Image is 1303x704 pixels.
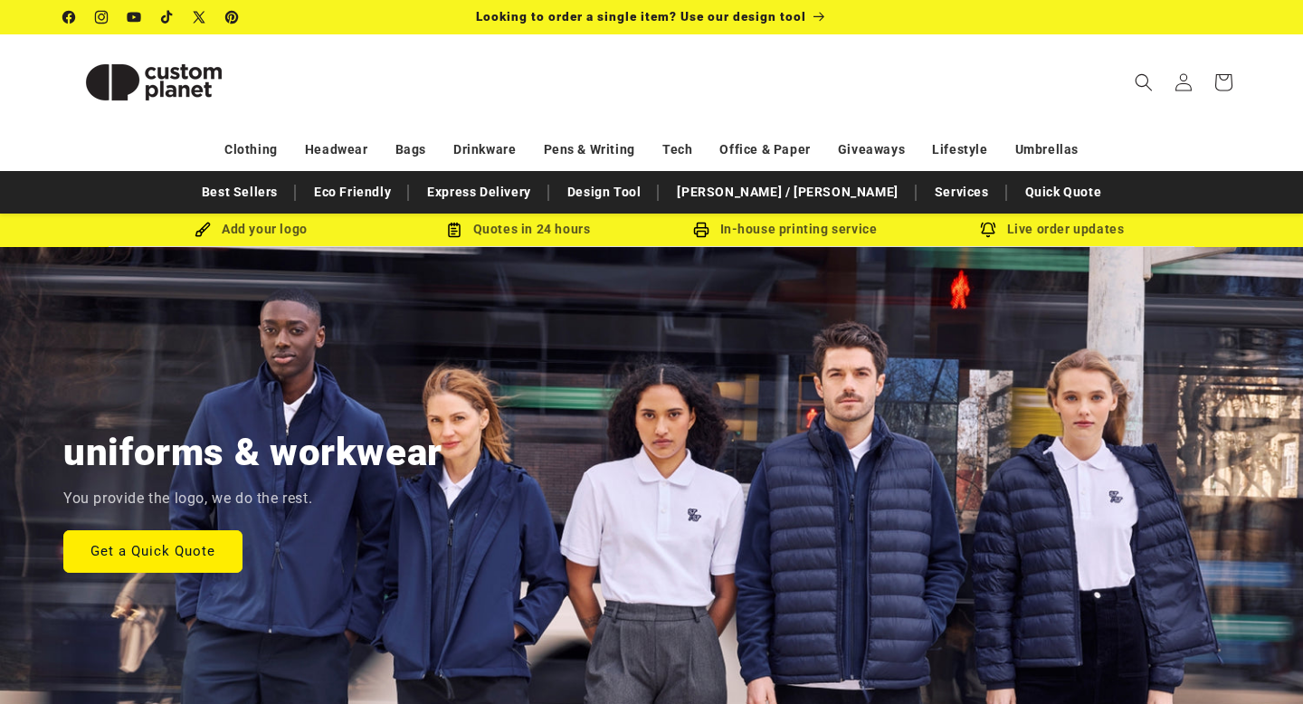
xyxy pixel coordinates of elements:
a: Services [926,176,998,208]
img: Custom Planet [63,42,244,123]
a: Express Delivery [418,176,540,208]
a: Drinkware [453,134,516,166]
a: Get a Quick Quote [63,529,243,572]
a: Best Sellers [193,176,287,208]
a: Umbrellas [1015,134,1079,166]
div: Add your logo [118,218,385,241]
a: Giveaways [838,134,905,166]
a: Eco Friendly [305,176,400,208]
div: Quotes in 24 hours [385,218,651,241]
div: Live order updates [918,218,1185,241]
a: Design Tool [558,176,651,208]
iframe: Chat Widget [1213,617,1303,704]
a: Tech [662,134,692,166]
div: In-house printing service [651,218,918,241]
img: Order updates [980,222,996,238]
a: Lifestyle [932,134,987,166]
a: Headwear [305,134,368,166]
img: Order Updates Icon [446,222,462,238]
summary: Search [1124,62,1164,102]
a: Pens & Writing [544,134,635,166]
span: Looking to order a single item? Use our design tool [476,9,806,24]
a: Bags [395,134,426,166]
a: Custom Planet [57,34,252,129]
a: Office & Paper [719,134,810,166]
img: Brush Icon [195,222,211,238]
img: In-house printing [693,222,709,238]
a: Quick Quote [1016,176,1111,208]
a: [PERSON_NAME] / [PERSON_NAME] [668,176,907,208]
h2: uniforms & workwear [63,428,442,477]
p: You provide the logo, we do the rest. [63,486,312,512]
a: Clothing [224,134,278,166]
